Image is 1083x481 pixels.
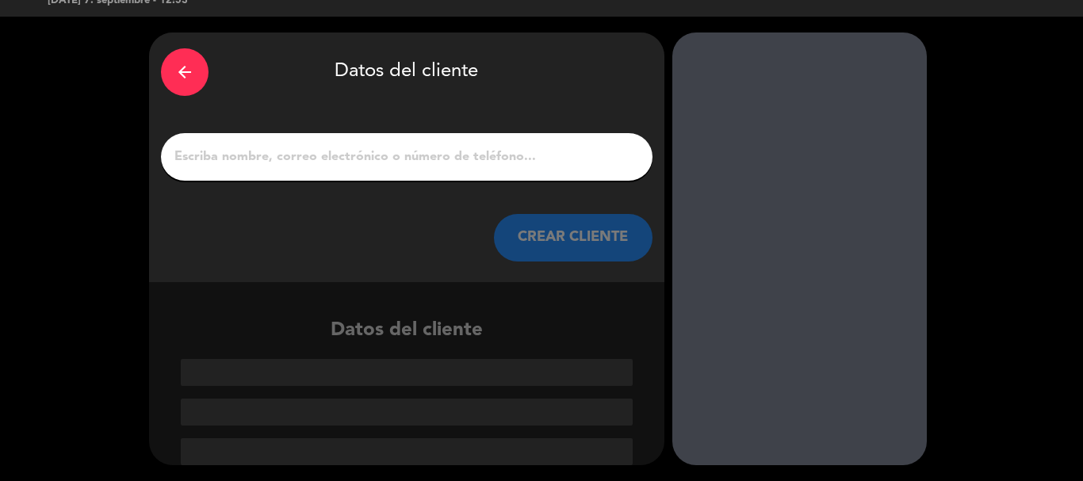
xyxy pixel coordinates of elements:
div: Datos del cliente [149,315,664,465]
div: Datos del cliente [161,44,652,100]
button: CREAR CLIENTE [494,214,652,261]
i: arrow_back [175,63,194,82]
input: Escriba nombre, correo electrónico o número de teléfono... [173,146,641,168]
